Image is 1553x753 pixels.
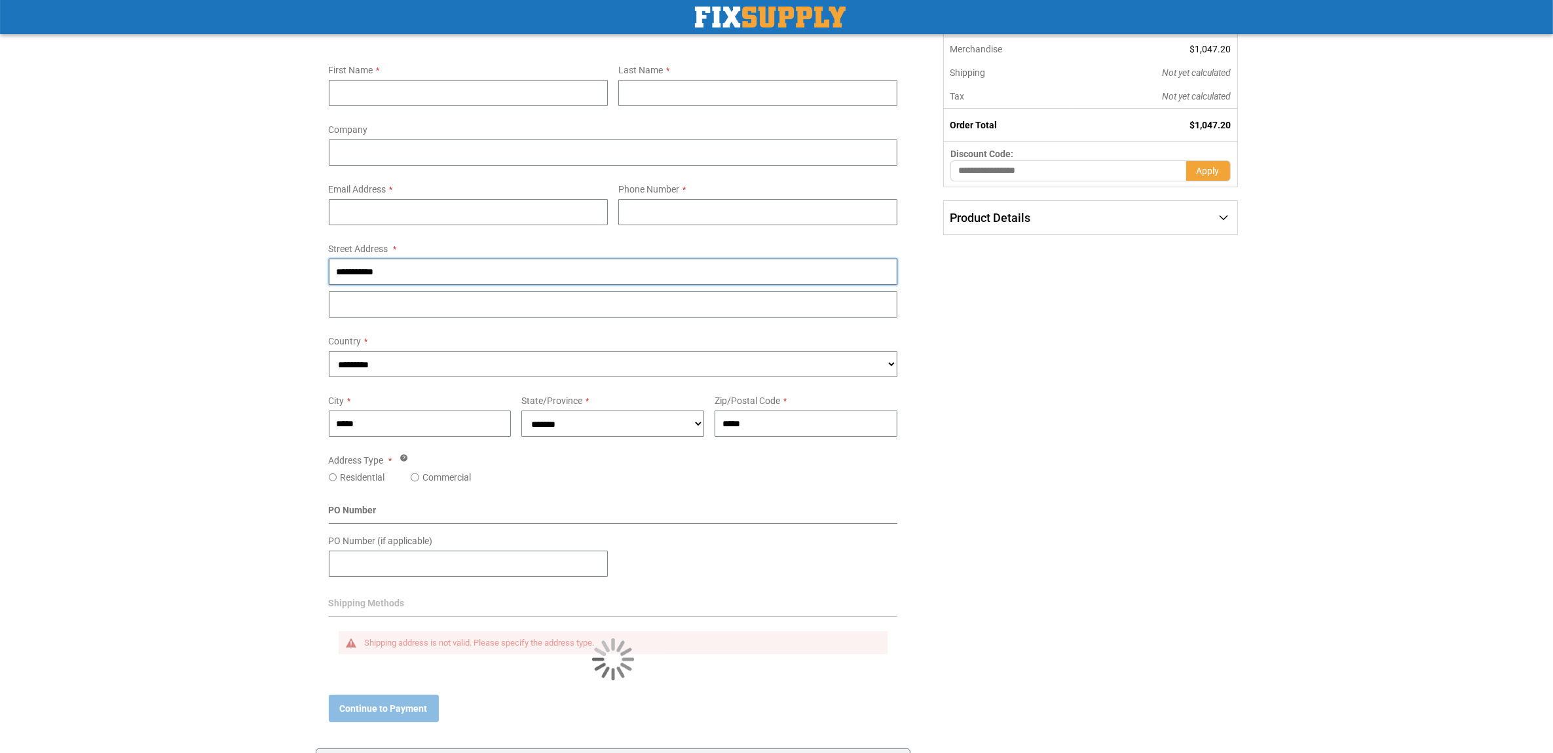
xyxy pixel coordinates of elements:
span: Last Name [618,65,663,75]
img: Loading... [592,638,634,680]
button: Apply [1186,160,1231,181]
span: Not yet calculated [1163,91,1231,101]
span: Discount Code: [950,149,1013,159]
label: Commercial [422,471,471,484]
span: City [329,395,345,406]
img: Fix Industrial Supply [695,7,846,28]
div: PO Number [329,504,898,524]
span: Not yet calculated [1163,67,1231,78]
span: Shipping [950,67,985,78]
span: State/Province [521,395,582,406]
span: Email Address [329,184,386,194]
span: Phone Number [618,184,679,194]
span: First Name [329,65,373,75]
span: Apply [1197,166,1220,176]
a: store logo [695,7,846,28]
span: $1,047.20 [1190,44,1231,54]
span: Street Address [329,244,388,254]
th: Tax [944,84,1074,109]
th: Merchandise [944,37,1074,61]
span: PO Number (if applicable) [329,536,433,546]
label: Residential [340,471,384,484]
span: Company [329,124,368,135]
span: Address Type [329,455,384,466]
span: Zip/Postal Code [715,395,780,406]
strong: Order Total [950,120,997,130]
span: Product Details [950,211,1030,225]
span: $1,047.20 [1190,120,1231,130]
span: Country [329,336,362,346]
